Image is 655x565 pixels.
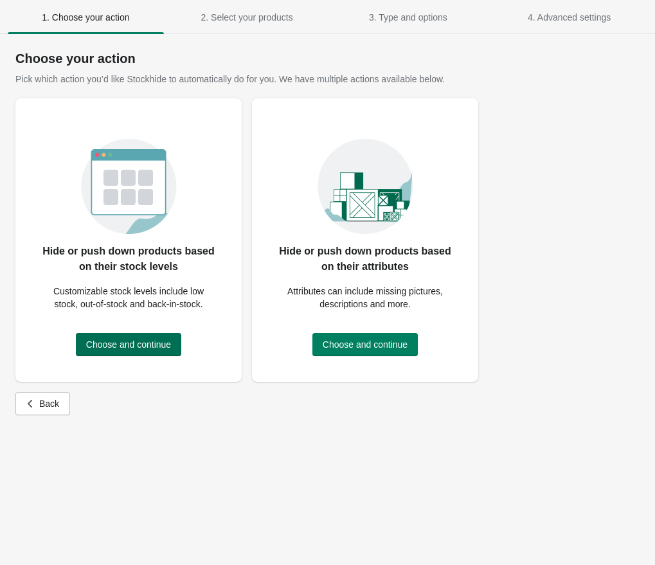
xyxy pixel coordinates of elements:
[42,12,129,22] span: 1. Choose your action
[369,12,447,22] span: 3. Type and options
[41,285,216,310] p: Customizable stock levels include low stock, out-of-stock and back-in-stock.
[81,124,177,235] img: oz8X1bshQIS0xf8BoWVbRJtq3d8AAAAASUVORK5CYII=
[39,399,59,409] span: Back
[201,12,293,22] span: 2. Select your products
[15,392,70,415] button: Back
[528,12,611,22] span: 4. Advanced settings
[312,333,418,356] button: Choose and continue
[15,51,640,66] h1: Choose your action
[86,339,171,350] span: Choose and continue
[76,333,181,356] button: Choose and continue
[15,74,445,84] span: Pick which action you’d like Stockhide to automatically do for you. We have multiple actions avai...
[323,339,408,350] span: Choose and continue
[278,244,453,274] p: Hide or push down products based on their attributes
[278,285,453,310] p: Attributes can include missing pictures, descriptions and more.
[318,124,413,235] img: attributes_card_image-afb7489f.png
[41,244,216,274] p: Hide or push down products based on their stock levels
